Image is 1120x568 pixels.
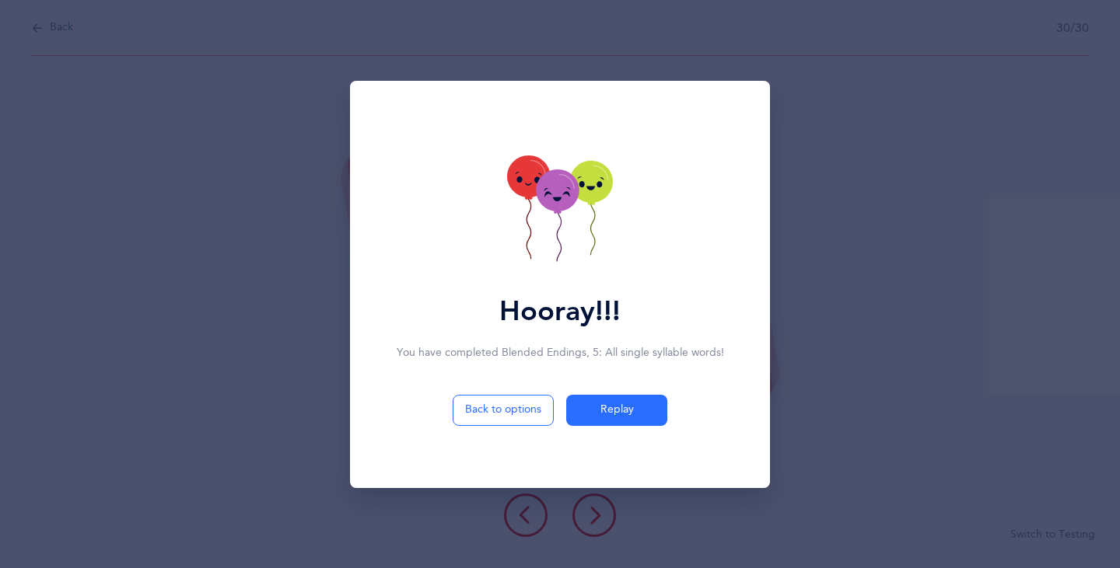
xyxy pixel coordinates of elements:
[453,395,554,426] button: Back to options
[586,347,721,359] span: , 5: All single syllable words
[566,395,667,426] button: Replay
[600,402,634,418] span: Replay
[499,291,621,333] div: Hooray!!!
[361,345,759,361] div: You have completed Blended Endings !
